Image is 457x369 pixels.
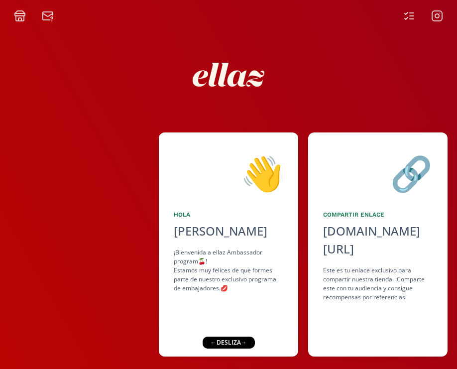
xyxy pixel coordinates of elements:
div: 🔗 [323,147,433,198]
div: Hola [174,210,283,219]
div: [PERSON_NAME] [174,222,283,240]
div: 👋 [174,147,283,198]
div: Compartir Enlace [323,210,433,219]
div: ← desliza → [203,337,255,349]
img: nKmKAABZpYV7 [184,30,273,120]
div: ¡Bienvenida a ellaz Ambassador program🍒! Estamos muy felices de que formes parte de nuestro exclu... [174,248,283,293]
div: [DOMAIN_NAME][URL] [323,222,433,258]
div: Este es tu enlace exclusivo para compartir nuestra tienda. ¡Comparte este con tu audiencia y cons... [323,266,433,302]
